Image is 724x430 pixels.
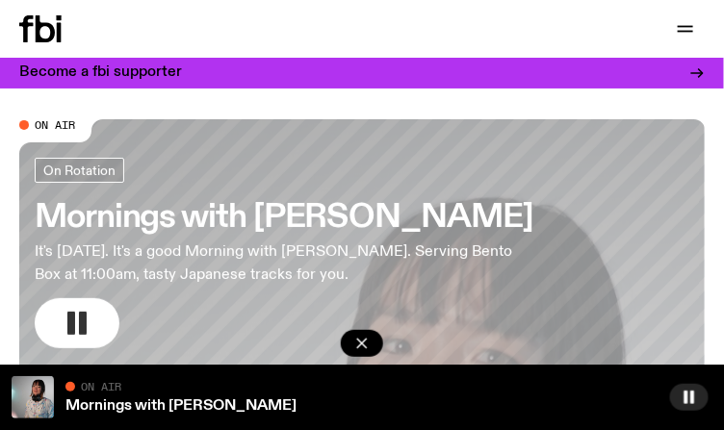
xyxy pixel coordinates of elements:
span: On Air [81,380,121,392]
h3: Mornings with [PERSON_NAME] [35,202,533,233]
a: Mornings with [PERSON_NAME]It's [DATE]. It's a good Morning with [PERSON_NAME]. Serving Bento Box... [35,158,533,348]
p: It's [DATE]. It's a good Morning with [PERSON_NAME]. Serving Bento Box at 11:00am, tasty Japanese... [35,240,528,287]
img: Kana Frazer is smiling at the camera with her head tilted slightly to her left. She wears big bla... [12,376,54,418]
h3: Become a fbi supporter [19,65,182,80]
span: On Air [35,118,75,131]
span: On Rotation [43,163,116,177]
a: Mornings with [PERSON_NAME] [65,398,297,414]
a: On Rotation [35,158,124,183]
